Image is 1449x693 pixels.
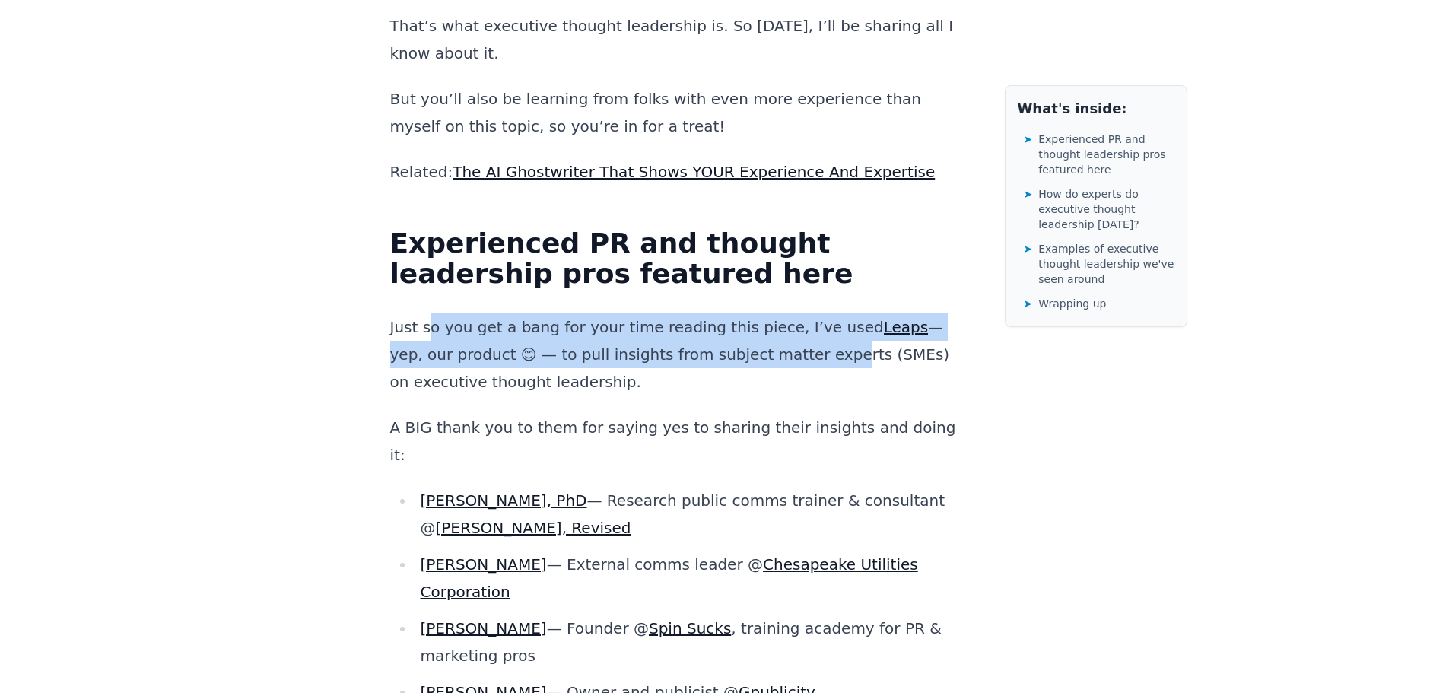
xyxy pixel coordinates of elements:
p: Just so you get a bang for your time reading this piece, I’ve used — yep, our product 😊 — to pull... [390,313,968,396]
a: Leaps [884,318,928,336]
a: ➤Experienced PR and thought leadership pros featured here [1024,129,1174,180]
span: Experienced PR and thought leadership pros featured here [1038,132,1174,177]
a: [PERSON_NAME], PhD [421,491,587,510]
a: [PERSON_NAME] [421,619,547,637]
a: ➤Examples of executive thought leadership we've seen around [1024,238,1174,290]
a: Spin Sucks [649,619,731,637]
span: ➤ [1024,132,1033,147]
span: ➤ [1024,186,1033,202]
a: The AI Ghostwriter That Shows YOUR Experience And Expertise [453,163,935,181]
span: Examples of executive thought leadership we've seen around [1038,241,1174,287]
a: [PERSON_NAME], Revised [436,519,631,537]
a: ➤How do experts do executive thought leadership [DATE]? [1024,183,1174,235]
span: How do experts do executive thought leadership [DATE]? [1038,186,1174,232]
p: But you’ll also be learning from folks with even more experience than myself on this topic, so yo... [390,85,968,140]
h2: Experienced PR and thought leadership pros featured here [390,228,968,289]
a: ➤Wrapping up [1024,293,1174,314]
p: A BIG thank you to them for saying yes to sharing their insights and doing it: [390,414,968,469]
li: — Research public comms trainer & consultant @ [415,487,968,542]
a: [PERSON_NAME] [421,555,547,574]
li: — Founder @ , training academy for PR & marketing pros [415,615,968,669]
h2: What's inside: [1018,98,1174,119]
p: That’s what executive thought leadership is. So [DATE], I’ll be sharing all I know about it. [390,12,968,67]
span: ➤ [1024,296,1033,311]
span: Wrapping up [1038,296,1106,311]
li: — External comms leader @ [415,551,968,606]
span: ➤ [1024,241,1033,256]
p: Related: [390,158,968,186]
